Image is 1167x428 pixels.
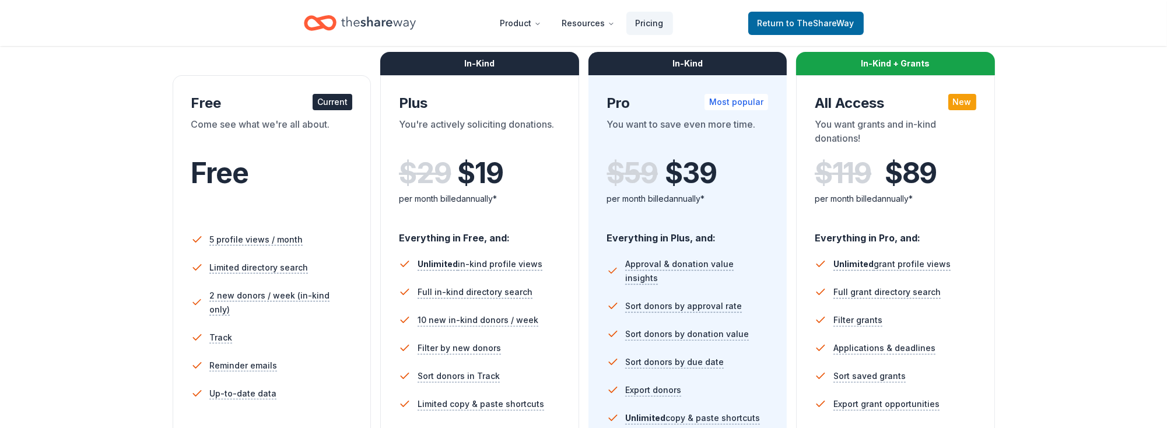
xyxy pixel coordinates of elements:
[607,192,769,206] div: per month billed annually*
[457,157,503,190] span: $ 19
[491,12,551,35] button: Product
[399,117,560,150] div: You're actively soliciting donations.
[210,261,309,275] span: Limited directory search
[380,52,579,75] div: In-Kind
[191,156,248,190] span: Free
[304,9,416,37] a: Home
[796,52,995,75] div: In-Kind + Grants
[553,12,624,35] button: Resources
[748,12,864,35] a: Returnto TheShareWay
[418,397,544,411] span: Limited copy & paste shortcuts
[418,259,542,269] span: in-kind profile views
[626,383,682,397] span: Export donors
[833,369,906,383] span: Sort saved grants
[705,94,768,110] div: Most popular
[191,94,353,113] div: Free
[948,94,976,110] div: New
[399,94,560,113] div: Plus
[758,16,854,30] span: Return
[418,341,501,355] span: Filter by new donors
[418,259,458,269] span: Unlimited
[418,369,500,383] span: Sort donors in Track
[210,233,303,247] span: 5 profile views / month
[833,259,874,269] span: Unlimited
[815,192,976,206] div: per month billed annually*
[418,285,532,299] span: Full in-kind directory search
[210,331,233,345] span: Track
[625,257,768,285] span: Approval & donation value insights
[815,221,976,245] div: Everything in Pro, and:
[191,117,353,150] div: Come see what we're all about.
[833,397,940,411] span: Export grant opportunities
[626,355,724,369] span: Sort donors by due date
[626,12,673,35] a: Pricing
[626,413,666,423] span: Unlimited
[885,157,937,190] span: $ 89
[210,387,277,401] span: Up-to-date data
[588,52,787,75] div: In-Kind
[209,289,352,317] span: 2 new donors / week (in-kind only)
[815,117,976,150] div: You want grants and in-kind donations!
[833,259,951,269] span: grant profile views
[399,192,560,206] div: per month billed annually*
[815,94,976,113] div: All Access
[833,341,935,355] span: Applications & deadlines
[626,299,742,313] span: Sort donors by approval rate
[210,359,278,373] span: Reminder emails
[626,327,749,341] span: Sort donors by donation value
[313,94,352,110] div: Current
[491,9,673,37] nav: Main
[626,413,761,423] span: copy & paste shortcuts
[399,221,560,245] div: Everything in Free, and:
[607,94,769,113] div: Pro
[607,117,769,150] div: You want to save even more time.
[418,313,538,327] span: 10 new in-kind donors / week
[607,221,769,245] div: Everything in Plus, and:
[787,18,854,28] span: to TheShareWay
[833,285,941,299] span: Full grant directory search
[665,157,717,190] span: $ 39
[833,313,882,327] span: Filter grants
